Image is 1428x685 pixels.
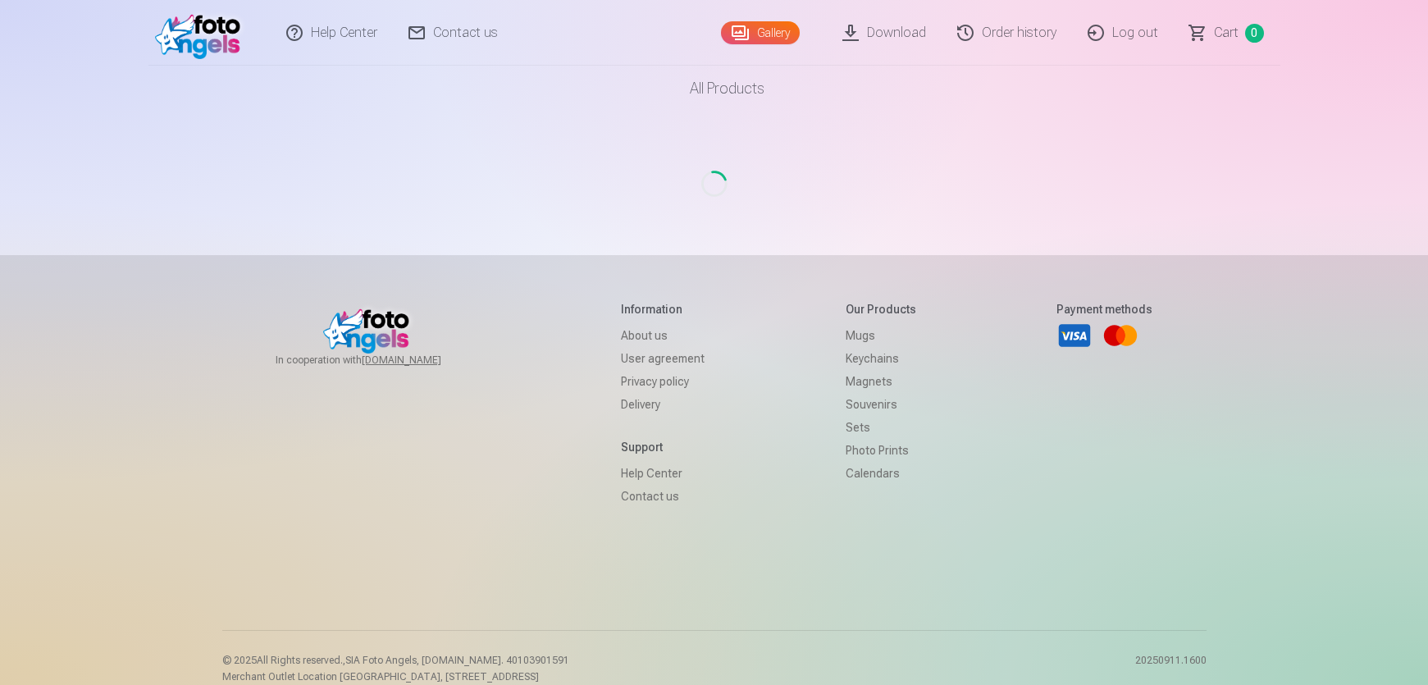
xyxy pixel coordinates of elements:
span: 0 [1245,24,1264,43]
a: Sets [846,416,916,439]
h5: Our products [846,301,916,317]
p: © 2025 All Rights reserved. , [222,654,569,667]
a: Gallery [721,21,800,44]
span: Сart [1214,23,1239,43]
a: Souvenirs [846,393,916,416]
h5: Information [621,301,705,317]
a: Delivery [621,393,705,416]
a: [DOMAIN_NAME] [362,354,481,367]
a: Help Center [621,462,705,485]
a: Visa [1056,317,1093,354]
a: Calendars [846,462,916,485]
a: Keychains [846,347,916,370]
a: Contact us [621,485,705,508]
a: Mastercard [1102,317,1138,354]
h5: Support [621,439,705,455]
a: Mugs [846,324,916,347]
p: 20250911.1600 [1135,654,1207,683]
a: User agreement [621,347,705,370]
h5: Payment methods [1056,301,1152,317]
p: Merchant Outlet Location [GEOGRAPHIC_DATA], [STREET_ADDRESS] [222,670,569,683]
img: /fa3 [155,7,249,59]
a: About us [621,324,705,347]
a: Magnets [846,370,916,393]
span: In cooperation with [276,354,481,367]
span: SIA Foto Angels, [DOMAIN_NAME]. 40103901591 [345,655,569,666]
a: All products [644,66,784,112]
a: Privacy policy [621,370,705,393]
a: Photo prints [846,439,916,462]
